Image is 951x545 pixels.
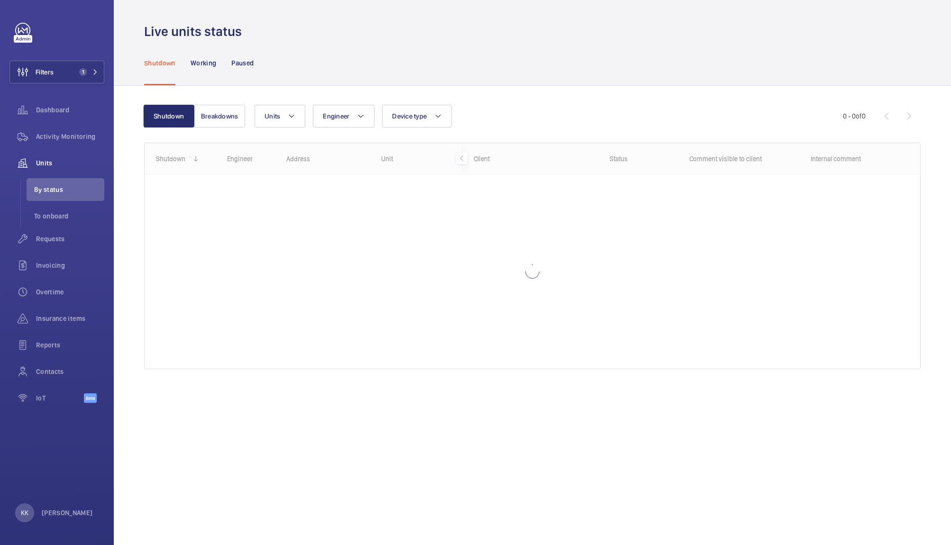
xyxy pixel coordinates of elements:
[144,23,247,40] h1: Live units status
[36,132,104,141] span: Activity Monitoring
[42,508,93,518] p: [PERSON_NAME]
[36,367,104,376] span: Contacts
[313,105,375,127] button: Engineer
[34,185,104,194] span: By status
[255,105,305,127] button: Units
[21,508,28,518] p: KK
[194,105,245,127] button: Breakdowns
[382,105,452,127] button: Device type
[856,112,862,120] span: of
[392,112,427,120] span: Device type
[79,68,87,76] span: 1
[36,67,54,77] span: Filters
[36,314,104,323] span: Insurance items
[84,393,97,403] span: Beta
[231,58,254,68] p: Paused
[191,58,216,68] p: Working
[36,287,104,297] span: Overtime
[265,112,280,120] span: Units
[36,261,104,270] span: Invoicing
[34,211,104,221] span: To onboard
[323,112,349,120] span: Engineer
[36,340,104,350] span: Reports
[144,58,175,68] p: Shutdown
[843,113,866,119] span: 0 - 0 0
[143,105,194,127] button: Shutdown
[9,61,104,83] button: Filters1
[36,158,104,168] span: Units
[36,105,104,115] span: Dashboard
[36,393,84,403] span: IoT
[36,234,104,244] span: Requests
